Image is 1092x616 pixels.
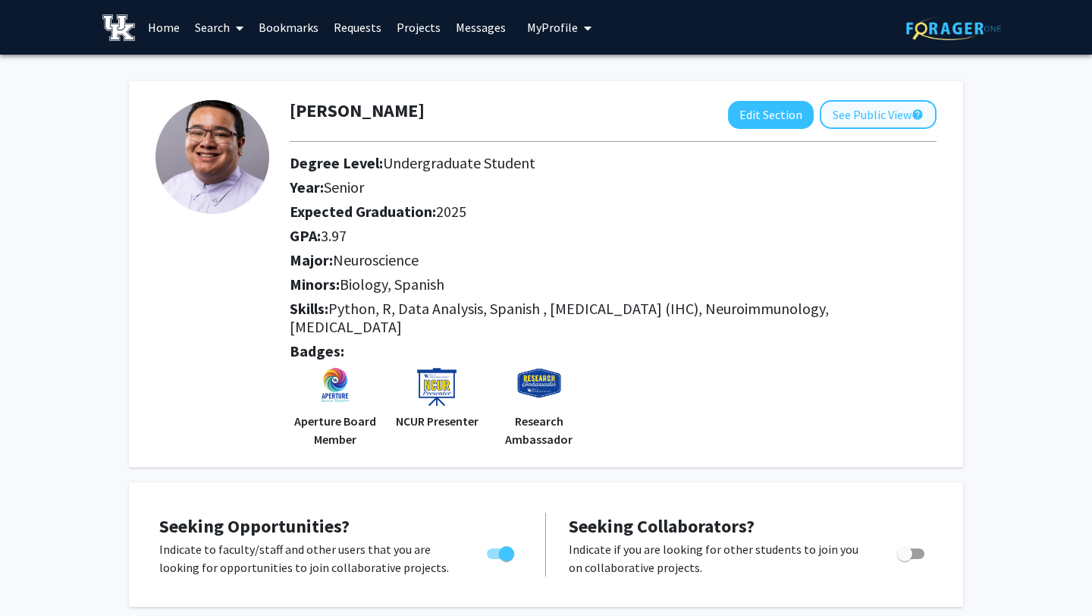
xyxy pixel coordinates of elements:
[728,101,814,129] button: Edit Section
[290,300,937,336] h2: Skills:
[11,548,64,605] iframe: Chat
[912,105,924,124] mat-icon: help
[140,1,187,54] a: Home
[414,366,460,412] img: NCUR_presenter.png
[340,275,444,294] span: Biology, Spanish
[159,514,350,538] span: Seeking Opportunities?
[820,100,937,129] button: See Public View
[290,227,912,245] h2: GPA:
[436,202,466,221] span: 2025
[290,299,829,336] span: Python, R, Data Analysis, Spanish , [MEDICAL_DATA] (IHC), Neuroimmunology, [MEDICAL_DATA]
[324,178,364,196] span: Senior
[326,1,389,54] a: Requests
[333,250,419,269] span: Neuroscience
[396,412,479,430] p: NCUR Presenter
[102,14,135,41] img: University of Kentucky Logo
[290,412,381,448] p: Aperture Board Member
[569,540,868,577] p: Indicate if you are looking for other students to join you on collaborative projects.
[290,178,912,196] h2: Year:
[312,366,358,412] img: aperture_board_member.png
[494,412,585,448] p: Research Ambassador
[527,20,578,35] span: My Profile
[906,17,1001,40] img: ForagerOne Logo
[569,514,755,538] span: Seeking Collaborators?
[321,226,347,245] span: 3.97
[389,1,448,54] a: Projects
[290,203,912,221] h2: Expected Graduation:
[290,154,912,172] h2: Degree Level:
[290,275,937,294] h2: Minors:
[290,342,937,360] h2: Badges:
[383,153,535,172] span: Undergraduate Student
[251,1,326,54] a: Bookmarks
[891,540,933,563] div: Toggle
[481,540,522,563] div: Toggle
[187,1,251,54] a: Search
[516,366,562,412] img: research_ambassador.png
[290,100,425,122] h1: [PERSON_NAME]
[448,1,513,54] a: Messages
[159,540,458,577] p: Indicate to faculty/staff and other users that you are looking for opportunities to join collabor...
[155,100,269,214] img: Profile Picture
[290,251,937,269] h2: Major:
